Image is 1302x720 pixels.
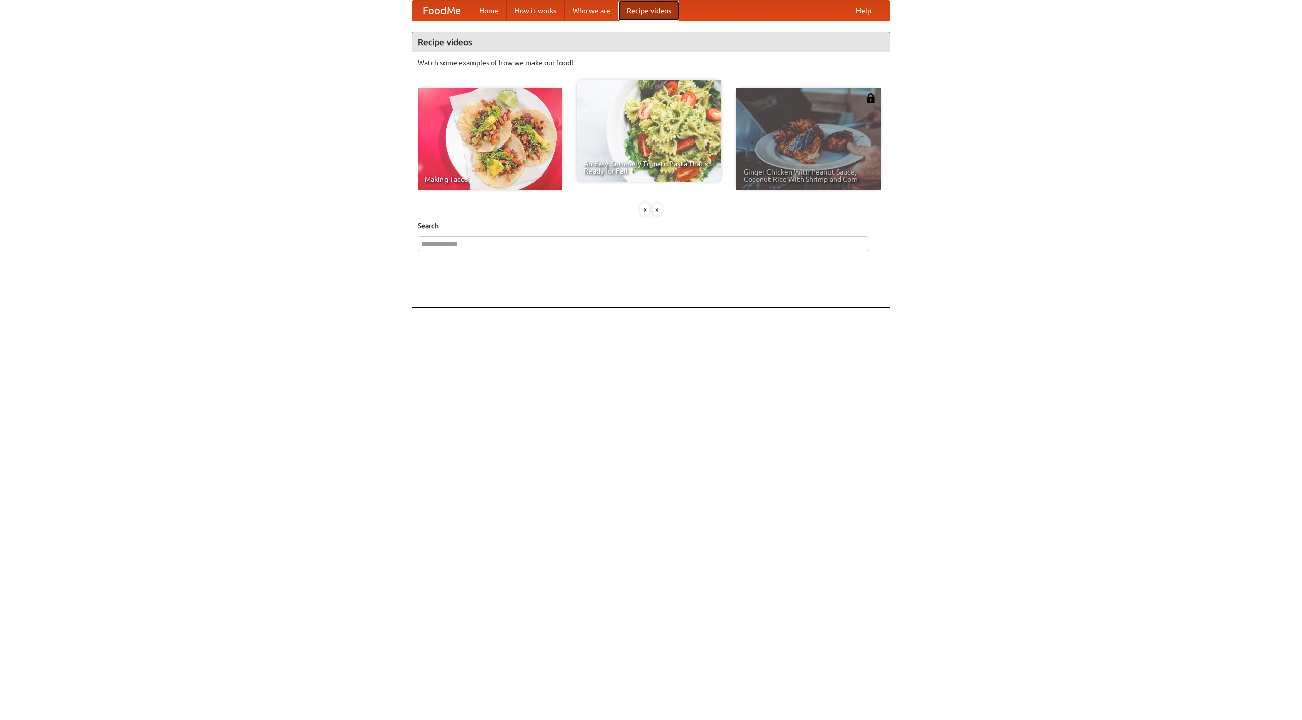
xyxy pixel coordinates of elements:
a: An Easy, Summery Tomato Pasta That's Ready for Fall [577,80,721,182]
a: Help [848,1,879,21]
span: Making Tacos [425,176,555,183]
span: An Easy, Summery Tomato Pasta That's Ready for Fall [584,160,714,175]
div: « [640,203,649,216]
p: Watch some examples of how we make our food! [418,57,884,68]
a: FoodMe [412,1,471,21]
h4: Recipe videos [412,32,890,52]
a: Home [471,1,507,21]
div: » [653,203,662,216]
a: How it works [507,1,565,21]
a: Making Tacos [418,88,562,190]
a: Who we are [565,1,618,21]
h5: Search [418,221,884,231]
img: 483408.png [866,93,876,103]
a: Recipe videos [618,1,679,21]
